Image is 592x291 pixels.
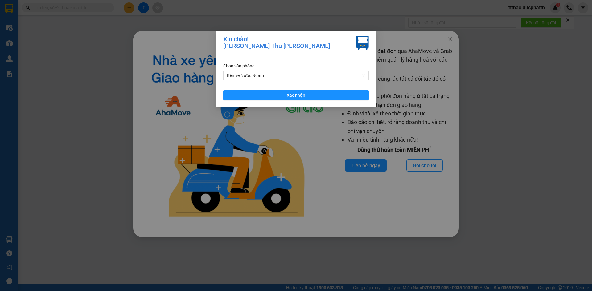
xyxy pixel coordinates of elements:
[223,36,330,50] div: Xin chào! [PERSON_NAME] Thu [PERSON_NAME]
[356,36,369,50] img: vxr-icon
[223,90,369,100] button: Xác nhận
[223,63,369,69] div: Chọn văn phòng
[287,92,305,99] span: Xác nhận
[227,71,365,80] span: Bến xe Nước Ngầm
